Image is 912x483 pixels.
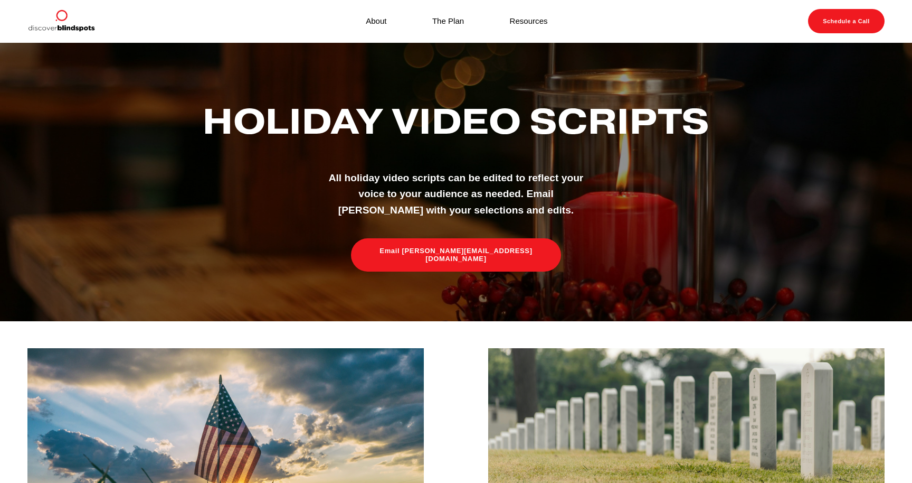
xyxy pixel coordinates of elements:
[329,172,586,216] strong: All holiday video scripts can be edited to reflect your voice to your audience as needed. Email [...
[366,14,386,29] a: About
[510,14,548,29] a: Resources
[171,103,740,141] h2: Holiday Video Scripts
[432,14,464,29] a: The Plan
[27,9,95,33] img: Discover Blind Spots
[808,9,885,33] a: Schedule a Call
[351,238,561,272] a: Email [PERSON_NAME][EMAIL_ADDRESS][DOMAIN_NAME]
